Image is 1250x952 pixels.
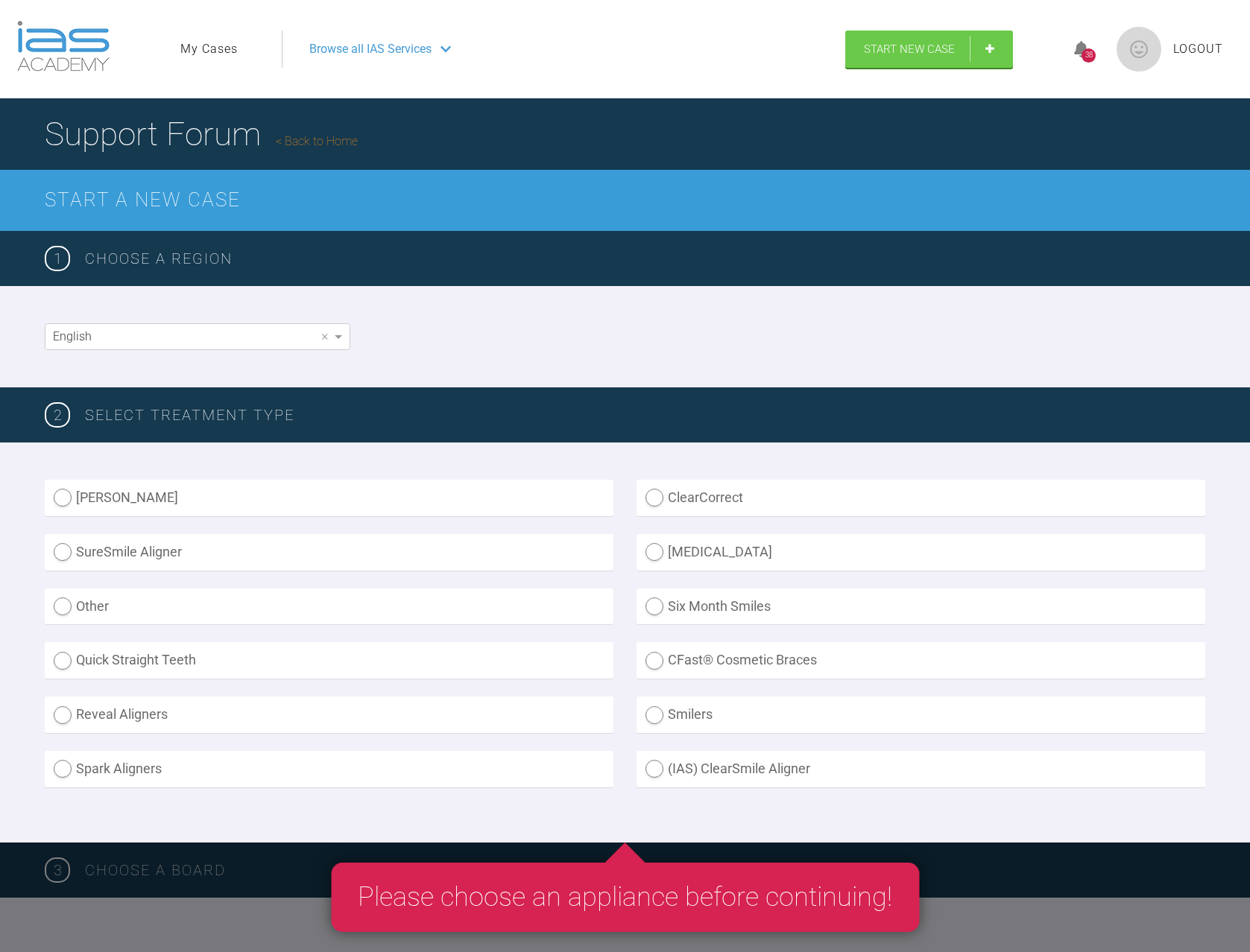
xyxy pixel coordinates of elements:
h3: SELECT TREATMENT TYPE [85,403,1205,427]
div: 38 [1082,48,1096,63]
span: Clear value [318,324,331,349]
label: [MEDICAL_DATA] [637,534,1205,571]
label: Quick Straight Teeth [45,642,613,679]
img: logo-light.3e3ef733.png [17,21,110,72]
label: SureSmile Aligner [45,534,613,571]
h1: Support Forum [45,108,358,160]
span: Start New Case [864,42,955,56]
label: Other [45,588,613,625]
a: My Cases [180,39,238,59]
div: Please choose an appliance before continuing! [331,863,919,933]
span: 2 [45,402,70,428]
label: (IAS) ClearSmile Aligner [637,751,1205,787]
a: Logout [1173,39,1223,59]
img: profile.png [1117,27,1161,72]
a: Back to Home [276,134,358,148]
label: CFast® Cosmetic Braces [637,642,1205,679]
h3: Choose a region [85,247,1205,270]
label: Smilers [637,696,1205,733]
h2: Start a New Case [45,185,1205,216]
span: × [321,329,328,343]
span: English [53,329,92,343]
label: Six Month Smiles [637,588,1205,625]
label: ClearCorrect [637,480,1205,516]
label: Spark Aligners [45,751,613,787]
span: Browse all IAS Services [309,39,432,59]
span: 1 [45,246,70,271]
label: [PERSON_NAME] [45,480,613,516]
label: Reveal Aligners [45,696,613,733]
a: Start New Case [845,31,1013,68]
